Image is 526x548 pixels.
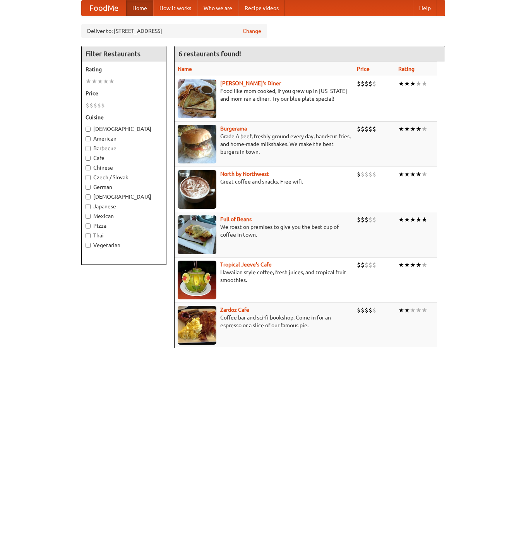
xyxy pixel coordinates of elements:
[365,125,368,133] li: $
[89,101,93,110] li: $
[421,215,427,224] li: ★
[91,77,97,86] li: ★
[86,77,91,86] li: ★
[368,215,372,224] li: $
[398,306,404,314] li: ★
[109,77,115,86] li: ★
[178,314,351,329] p: Coffee bar and sci-fi bookshop. Come in for an espresso or a slice of our famous pie.
[178,79,216,118] img: sallys.jpg
[178,170,216,209] img: north.jpg
[220,125,247,132] b: Burgerama
[220,307,249,313] b: Zardoz Cafe
[368,125,372,133] li: $
[86,243,91,248] input: Vegetarian
[86,185,91,190] input: German
[404,306,410,314] li: ★
[86,223,91,228] input: Pizza
[361,306,365,314] li: $
[357,125,361,133] li: $
[103,77,109,86] li: ★
[416,125,421,133] li: ★
[178,87,351,103] p: Food like mom cooked, if you grew up in [US_STATE] and mom ran a diner. Try our blue plate special!
[398,125,404,133] li: ★
[416,306,421,314] li: ★
[178,261,216,299] img: jeeves.jpg
[86,144,162,152] label: Barbecue
[86,135,162,143] label: American
[101,101,105,110] li: $
[410,125,416,133] li: ★
[178,132,351,156] p: Grade A beef, freshly ground every day, hand-cut fries, and home-made milkshakes. We make the bes...
[220,261,272,268] b: Tropical Jeeve's Cafe
[82,46,166,62] h4: Filter Restaurants
[365,170,368,179] li: $
[86,89,162,97] h5: Price
[178,50,241,57] ng-pluralize: 6 restaurants found!
[357,66,370,72] a: Price
[93,101,97,110] li: $
[368,261,372,269] li: $
[86,154,162,162] label: Cafe
[361,125,365,133] li: $
[220,216,252,222] a: Full of Beans
[97,77,103,86] li: ★
[243,27,261,35] a: Change
[178,125,216,163] img: burgerama.jpg
[416,261,421,269] li: ★
[86,194,91,199] input: [DEMOGRAPHIC_DATA]
[197,0,238,16] a: Who we are
[372,261,376,269] li: $
[86,204,91,209] input: Japanese
[368,306,372,314] li: $
[86,65,162,73] h5: Rating
[398,215,404,224] li: ★
[86,193,162,201] label: [DEMOGRAPHIC_DATA]
[410,261,416,269] li: ★
[86,212,162,220] label: Mexican
[178,223,351,239] p: We roast on premises to give you the best cup of coffee in town.
[361,79,365,88] li: $
[361,261,365,269] li: $
[365,261,368,269] li: $
[220,80,281,86] b: [PERSON_NAME]'s Diner
[404,170,410,179] li: ★
[357,170,361,179] li: $
[372,125,376,133] li: $
[86,183,162,191] label: German
[357,306,361,314] li: $
[86,165,91,170] input: Chinese
[86,203,162,210] label: Japanese
[361,170,365,179] li: $
[86,174,162,181] label: Czech / Slovak
[153,0,197,16] a: How it works
[220,171,269,177] b: North by Northwest
[357,261,361,269] li: $
[178,215,216,254] img: beans.jpg
[86,136,91,141] input: American
[421,170,427,179] li: ★
[398,170,404,179] li: ★
[178,306,216,345] img: zardoz.jpg
[421,79,427,88] li: ★
[398,66,415,72] a: Rating
[365,215,368,224] li: $
[86,127,91,132] input: [DEMOGRAPHIC_DATA]
[357,215,361,224] li: $
[126,0,153,16] a: Home
[86,232,162,239] label: Thai
[86,156,91,161] input: Cafe
[86,146,91,151] input: Barbecue
[368,170,372,179] li: $
[86,113,162,121] h5: Cuisine
[86,233,91,238] input: Thai
[410,79,416,88] li: ★
[86,175,91,180] input: Czech / Slovak
[413,0,437,16] a: Help
[86,214,91,219] input: Mexican
[178,268,351,284] p: Hawaiian style coffee, fresh juices, and tropical fruit smoothies.
[404,125,410,133] li: ★
[361,215,365,224] li: $
[410,306,416,314] li: ★
[372,170,376,179] li: $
